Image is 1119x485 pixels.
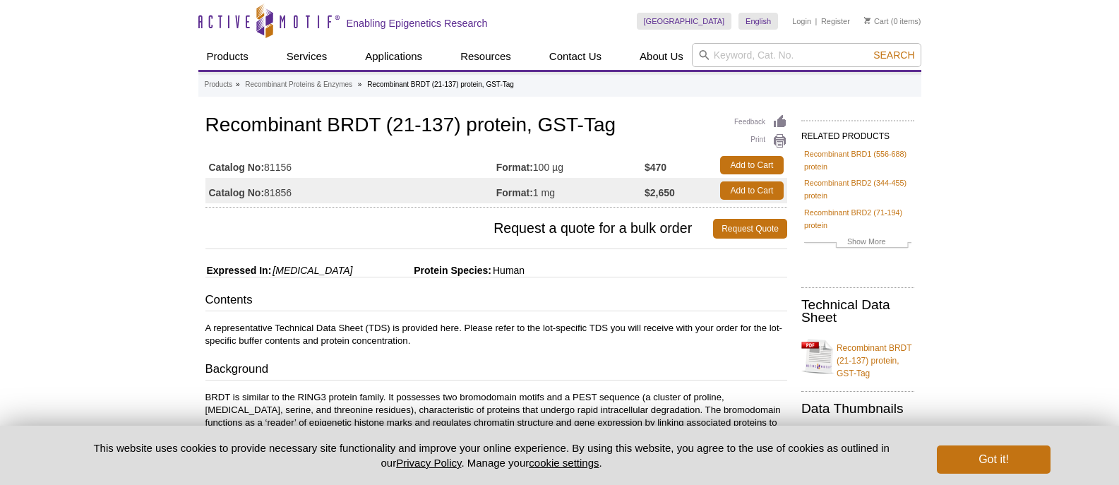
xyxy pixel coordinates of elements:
[645,161,666,174] strong: $470
[496,186,533,199] strong: Format:
[347,17,488,30] h2: Enabling Epigenetics Research
[236,80,240,88] li: »
[801,120,914,145] h2: RELATED PRODUCTS
[815,13,818,30] li: |
[804,206,911,232] a: Recombinant BRD2 (71-194) protein
[804,148,911,173] a: Recombinant BRD1 (556-688) protein
[205,391,787,455] p: BRDT is similar to the RING3 protein family. It possesses two bromodomain motifs and a PEST seque...
[496,161,533,174] strong: Format:
[205,322,787,347] p: A representative Technical Data Sheet (TDS) is provided here. Please refer to the lot-specific TD...
[738,13,778,30] a: English
[801,333,914,380] a: Recombinant BRDT (21-137) protein, GST-Tag
[645,186,675,199] strong: $2,650
[631,43,692,70] a: About Us
[198,43,257,70] a: Products
[69,441,914,470] p: This website uses cookies to provide necessary site functionality and improve your online experie...
[205,178,496,203] td: 81856
[864,13,921,30] li: (0 items)
[452,43,520,70] a: Resources
[734,133,787,149] a: Print
[205,114,787,138] h1: Recombinant BRDT (21-137) protein, GST-Tag
[720,181,784,200] a: Add to Cart
[541,43,610,70] a: Contact Us
[496,152,645,178] td: 100 µg
[205,292,787,311] h3: Contents
[713,219,787,239] a: Request Quote
[358,80,362,88] li: »
[396,457,461,469] a: Privacy Policy
[209,161,265,174] strong: Catalog No:
[355,265,491,276] span: Protein Species:
[496,178,645,203] td: 1 mg
[491,265,525,276] span: Human
[734,114,787,130] a: Feedback
[278,43,336,70] a: Services
[205,78,232,91] a: Products
[209,186,265,199] strong: Catalog No:
[804,235,911,251] a: Show More
[864,16,889,26] a: Cart
[245,78,352,91] a: Recombinant Proteins & Enzymes
[821,16,850,26] a: Register
[801,299,914,324] h2: Technical Data Sheet
[273,265,352,276] i: [MEDICAL_DATA]
[357,43,431,70] a: Applications
[801,402,914,415] h2: Data Thumbnails
[205,152,496,178] td: 81156
[205,361,787,381] h3: Background
[529,457,599,469] button: cookie settings
[873,49,914,61] span: Search
[792,16,811,26] a: Login
[864,17,870,24] img: Your Cart
[205,265,272,276] span: Expressed In:
[637,13,732,30] a: [GEOGRAPHIC_DATA]
[937,445,1050,474] button: Got it!
[804,176,911,202] a: Recombinant BRD2 (344-455) protein
[205,219,714,239] span: Request a quote for a bulk order
[720,156,784,174] a: Add to Cart
[692,43,921,67] input: Keyword, Cat. No.
[367,80,514,88] li: Recombinant BRDT (21-137) protein, GST-Tag
[869,49,918,61] button: Search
